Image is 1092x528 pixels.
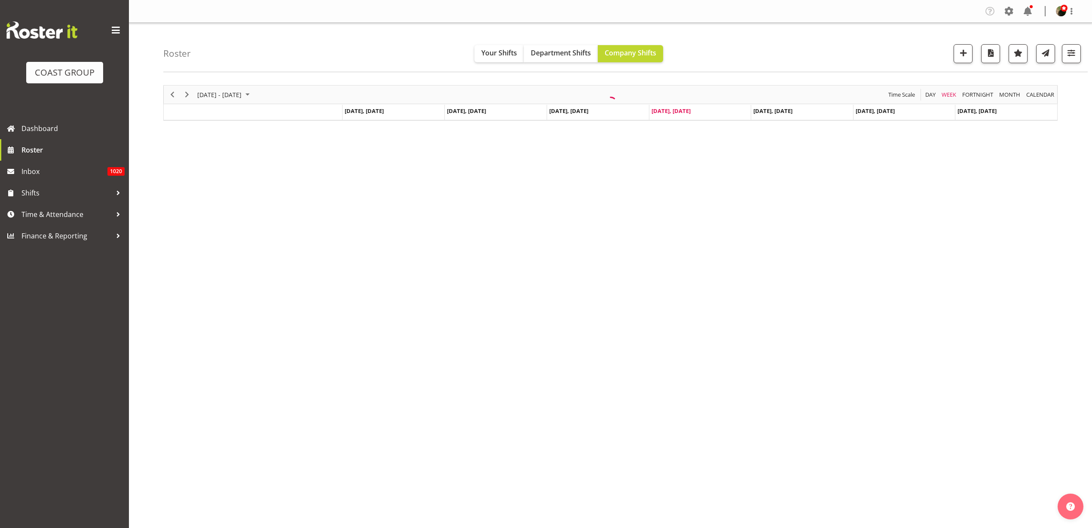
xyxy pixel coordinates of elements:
[1066,502,1075,511] img: help-xxl-2.png
[21,229,112,242] span: Finance & Reporting
[531,48,591,58] span: Department Shifts
[1009,44,1028,63] button: Highlight an important date within the roster.
[981,44,1000,63] button: Download a PDF of the roster according to the set date range.
[6,21,77,39] img: Rosterit website logo
[954,44,973,63] button: Add a new shift
[21,122,125,135] span: Dashboard
[1062,44,1081,63] button: Filter Shifts
[21,143,125,156] span: Roster
[524,45,598,62] button: Department Shifts
[163,49,191,58] h4: Roster
[163,85,1058,121] div: Timeline Week of October 2, 2025
[107,167,125,176] span: 1020
[21,165,107,178] span: Inbox
[605,48,656,58] span: Company Shifts
[1056,6,1066,16] img: micah-hetrick73ebaf9e9aacd948a3fc464753b70555.png
[35,66,95,79] div: COAST GROUP
[474,45,524,62] button: Your Shifts
[598,45,663,62] button: Company Shifts
[21,208,112,221] span: Time & Attendance
[481,48,517,58] span: Your Shifts
[1036,44,1055,63] button: Send a list of all shifts for the selected filtered period to all rostered employees.
[21,186,112,199] span: Shifts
